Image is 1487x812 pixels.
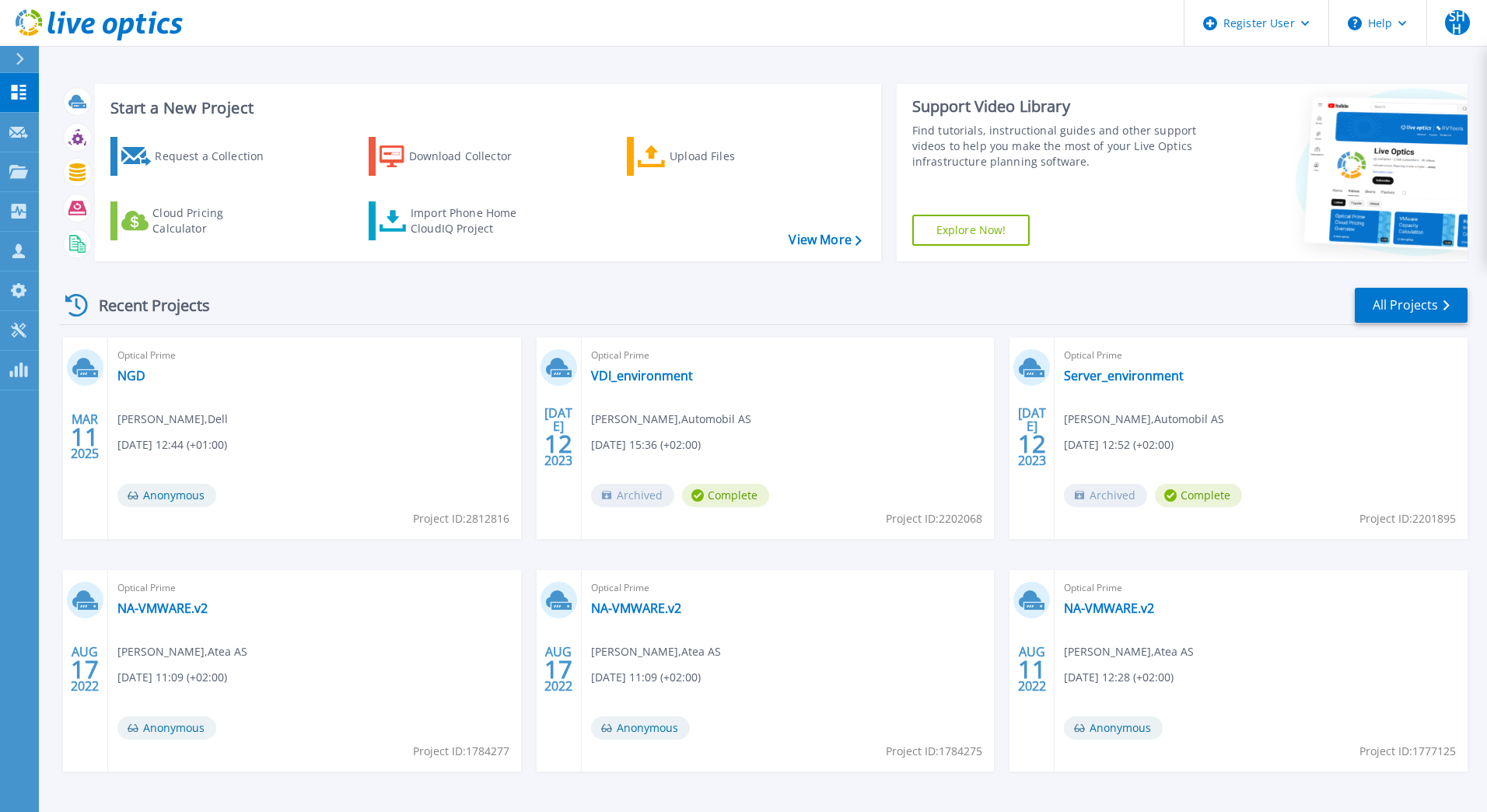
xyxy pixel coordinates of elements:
[110,201,284,240] a: Cloud Pricing Calculator
[912,215,1030,246] a: Explore Now!
[591,436,701,453] span: [DATE] 15:36 (+02:00)
[591,484,674,507] span: Archived
[544,641,573,698] div: AUG 2022
[591,716,690,740] span: Anonymous
[1064,484,1147,507] span: Archived
[152,205,277,236] div: Cloud Pricing Calculator
[682,484,769,507] span: Complete
[117,579,512,597] span: Optical Prime
[1064,436,1174,453] span: [DATE] 12:52 (+02:00)
[670,141,794,172] div: Upload Files
[1017,408,1047,465] div: [DATE] 2023
[627,137,800,176] a: Upload Files
[912,96,1203,117] div: Support Video Library
[1064,411,1224,428] span: [PERSON_NAME] , Automobil AS
[591,579,985,597] span: Optical Prime
[117,669,227,686] span: [DATE] 11:09 (+02:00)
[117,368,145,383] a: NGD
[1359,510,1456,527] span: Project ID: 2201895
[110,137,284,176] a: Request a Collection
[1355,288,1468,323] a: All Projects
[1017,641,1047,698] div: AUG 2022
[886,510,982,527] span: Project ID: 2202068
[544,663,572,676] span: 17
[71,663,99,676] span: 17
[117,411,228,428] span: [PERSON_NAME] , Dell
[70,408,100,465] div: MAR 2025
[912,123,1203,170] div: Find tutorials, instructional guides and other support videos to help you make the most of your L...
[789,233,861,247] a: View More
[591,643,721,660] span: [PERSON_NAME] , Atea AS
[1018,663,1046,676] span: 11
[1064,579,1458,597] span: Optical Prime
[1064,669,1174,686] span: [DATE] 12:28 (+02:00)
[71,430,99,443] span: 11
[117,436,227,453] span: [DATE] 12:44 (+01:00)
[591,411,751,428] span: [PERSON_NAME] , Automobil AS
[110,100,861,117] h3: Start a New Project
[117,484,216,507] span: Anonymous
[155,141,279,172] div: Request a Collection
[1445,10,1470,35] span: SHH
[1359,743,1456,760] span: Project ID: 1777125
[117,643,247,660] span: [PERSON_NAME] , Atea AS
[411,205,532,236] div: Import Phone Home CloudIQ Project
[544,437,572,450] span: 12
[544,408,573,465] div: [DATE] 2023
[117,600,208,616] a: NA-VMWARE.v2
[886,743,982,760] span: Project ID: 1784275
[1064,600,1154,616] a: NA-VMWARE.v2
[413,510,509,527] span: Project ID: 2812816
[1018,437,1046,450] span: 12
[117,347,512,364] span: Optical Prime
[1064,716,1163,740] span: Anonymous
[591,368,693,383] a: VDI_environment
[117,716,216,740] span: Anonymous
[1064,643,1194,660] span: [PERSON_NAME] , Atea AS
[591,669,701,686] span: [DATE] 11:09 (+02:00)
[70,641,100,698] div: AUG 2022
[413,743,509,760] span: Project ID: 1784277
[1155,484,1242,507] span: Complete
[1064,368,1184,383] a: Server_environment
[1064,347,1458,364] span: Optical Prime
[369,137,542,176] a: Download Collector
[591,600,681,616] a: NA-VMWARE.v2
[409,141,534,172] div: Download Collector
[591,347,985,364] span: Optical Prime
[60,286,231,324] div: Recent Projects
